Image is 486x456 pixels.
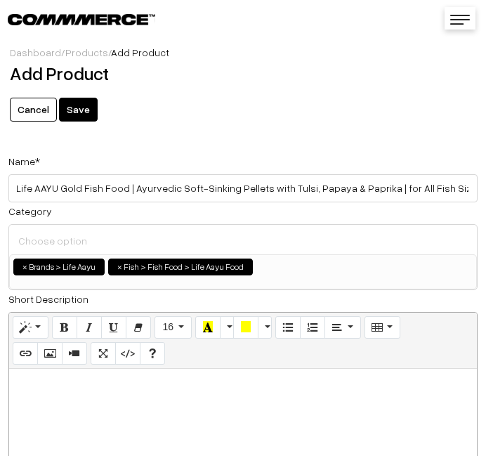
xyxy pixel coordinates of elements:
[220,316,234,339] button: More Color
[8,204,52,219] label: Category
[117,261,122,273] span: ×
[37,342,63,365] button: Picture
[101,316,126,339] button: Underline (CTRL+U)
[13,259,105,275] li: Brands > Life Aayu
[155,316,192,339] button: Font Size
[450,15,470,25] img: menu
[364,316,400,339] button: Table
[52,316,77,339] button: Bold (CTRL+B)
[15,230,471,251] input: Choose option
[233,316,258,339] button: Background Color
[91,342,116,365] button: Full Screen
[140,342,165,365] button: Help
[13,342,38,365] button: Link (CTRL+K)
[22,261,27,273] span: ×
[324,316,360,339] button: Paragraph
[108,259,253,275] li: Fish > Fish Food > Life Aayu Food
[8,10,131,27] a: COMMMERCE
[62,342,87,365] button: Video
[10,98,57,122] a: Cancel
[8,154,40,169] label: Name
[65,46,108,58] a: Products
[275,316,301,339] button: Unordered list (CTRL+SHIFT+NUM7)
[300,316,325,339] button: Ordered list (CTRL+SHIFT+NUM8)
[115,342,140,365] button: Code View
[8,174,478,202] input: Name
[10,46,61,58] a: Dashboard
[8,14,155,25] img: COMMMERCE
[126,316,151,339] button: Remove Font Style (CTRL+\)
[111,46,169,58] span: Add Product
[59,98,98,122] button: Save
[10,45,476,60] div: / /
[8,292,88,306] label: Short Description
[195,316,221,339] button: Recent Color
[13,316,48,339] button: Style
[77,316,102,339] button: Italic (CTRL+I)
[258,316,272,339] button: More Color
[162,321,173,332] span: 16
[10,63,476,84] h2: Add Product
